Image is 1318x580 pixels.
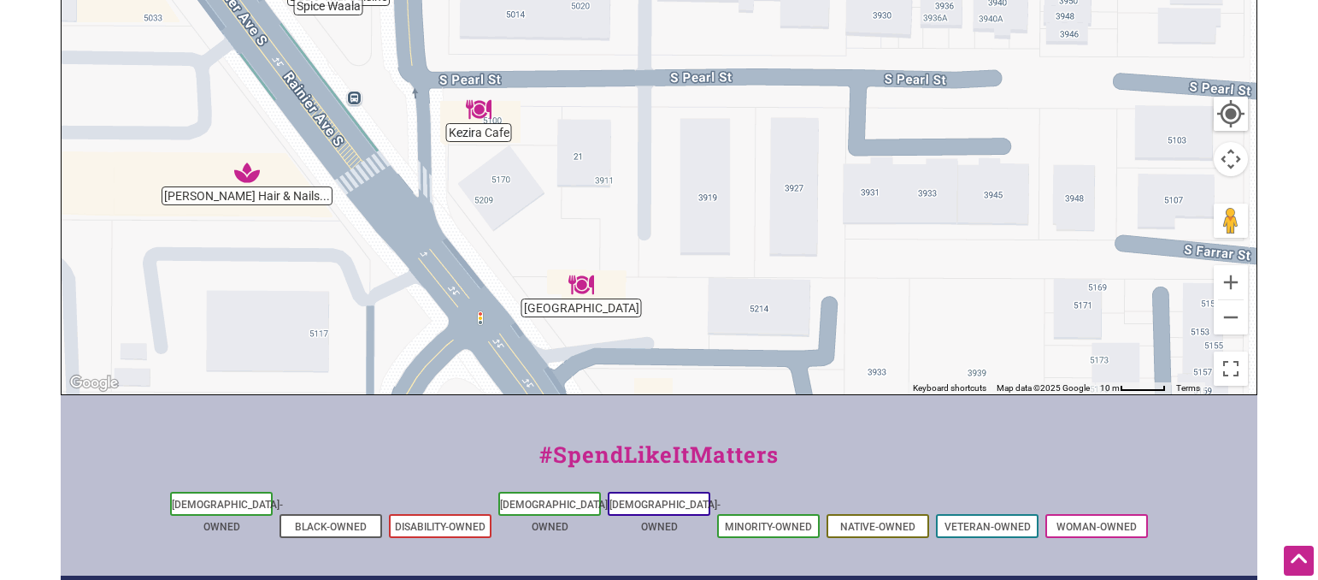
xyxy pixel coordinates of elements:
[466,97,491,122] div: Kezira Cafe
[1214,204,1248,238] button: Drag Pegman onto the map to open Street View
[1214,300,1248,334] button: Zoom out
[172,499,283,533] a: [DEMOGRAPHIC_DATA]-Owned
[295,521,367,533] a: Black-Owned
[725,521,812,533] a: Minority-Owned
[1214,97,1248,131] button: Your Location
[1095,382,1171,394] button: Map Scale: 10 m per 50 pixels
[66,372,122,394] a: Open this area in Google Maps (opens a new window)
[66,372,122,394] img: Google
[500,499,611,533] a: [DEMOGRAPHIC_DATA]-Owned
[1284,546,1314,576] div: Scroll Back to Top
[234,160,260,186] div: Tina Hair & Nails Salon
[609,499,721,533] a: [DEMOGRAPHIC_DATA]-Owned
[840,521,915,533] a: Native-Owned
[997,383,1090,393] span: Map data ©2025 Google
[1212,350,1250,388] button: Toggle fullscreen view
[1214,142,1248,176] button: Map camera controls
[1214,265,1248,299] button: Zoom in
[568,272,594,298] div: Taco City Taqueria
[1176,383,1200,393] a: Terms (opens in new tab)
[944,521,1031,533] a: Veteran-Owned
[1100,383,1120,393] span: 10 m
[913,382,986,394] button: Keyboard shortcuts
[61,438,1257,488] div: #SpendLikeItMatters
[395,521,485,533] a: Disability-Owned
[1056,521,1137,533] a: Woman-Owned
